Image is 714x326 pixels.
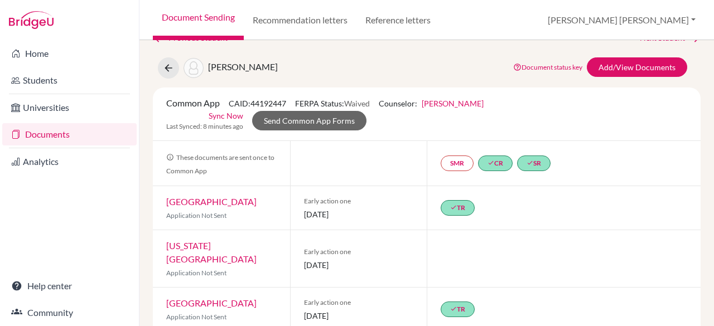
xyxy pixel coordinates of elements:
[304,247,414,257] span: Early action one
[166,211,226,220] span: Application Not Sent
[478,155,513,171] a: doneCR
[304,259,414,271] span: [DATE]
[304,196,414,206] span: Early action one
[587,57,687,77] a: Add/View Documents
[166,313,226,321] span: Application Not Sent
[2,301,137,324] a: Community
[295,99,370,108] span: FERPA Status:
[488,159,494,166] i: done
[441,155,474,171] a: SMR
[441,301,475,317] a: doneTR
[166,269,226,277] span: Application Not Sent
[166,240,257,264] a: [US_STATE][GEOGRAPHIC_DATA]
[422,99,484,108] a: [PERSON_NAME]
[2,123,137,145] a: Documents
[2,42,137,65] a: Home
[166,153,274,175] span: These documents are sent once to Common App
[166,121,243,132] span: Last Synced: 8 minutes ago
[379,99,484,108] span: Counselor:
[209,110,243,121] a: Sync Now
[304,208,414,220] span: [DATE]
[344,99,370,108] span: Waived
[450,204,457,211] i: done
[166,196,257,207] a: [GEOGRAPHIC_DATA]
[9,11,54,29] img: Bridge-U
[208,61,278,72] span: [PERSON_NAME]
[2,150,137,173] a: Analytics
[543,9,701,31] button: [PERSON_NAME] [PERSON_NAME]
[517,155,551,171] a: doneSR
[252,111,366,130] a: Send Common App Forms
[229,99,286,108] span: CAID: 44192447
[441,200,475,216] a: doneTR
[513,63,582,71] a: Document status key
[2,96,137,119] a: Universities
[304,310,414,322] span: [DATE]
[166,98,220,108] span: Common App
[2,69,137,91] a: Students
[304,298,414,308] span: Early action one
[450,305,457,312] i: done
[166,298,257,308] a: [GEOGRAPHIC_DATA]
[527,159,533,166] i: done
[2,275,137,297] a: Help center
